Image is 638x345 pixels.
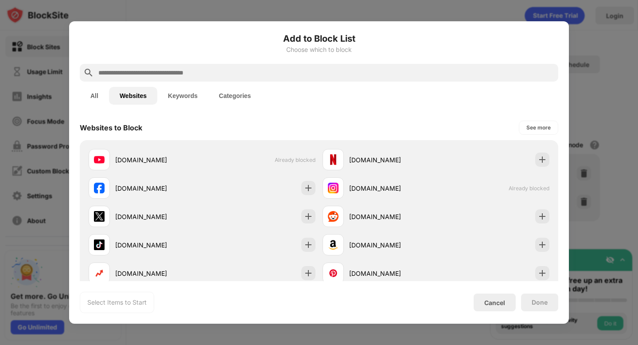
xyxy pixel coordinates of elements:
[115,155,202,165] div: [DOMAIN_NAME]
[115,269,202,278] div: [DOMAIN_NAME]
[526,123,551,132] div: See more
[484,299,505,306] div: Cancel
[275,157,315,163] span: Already blocked
[80,123,142,132] div: Websites to Block
[208,87,261,105] button: Categories
[94,183,105,193] img: favicons
[328,154,338,165] img: favicons
[80,87,109,105] button: All
[349,184,436,193] div: [DOMAIN_NAME]
[328,239,338,250] img: favicons
[509,185,549,192] span: Already blocked
[349,155,436,165] div: [DOMAIN_NAME]
[80,46,558,53] div: Choose which to block
[328,183,338,193] img: favicons
[94,211,105,222] img: favicons
[115,240,202,250] div: [DOMAIN_NAME]
[80,32,558,45] h6: Add to Block List
[94,268,105,278] img: favicons
[94,239,105,250] img: favicons
[94,154,105,165] img: favicons
[109,87,157,105] button: Websites
[532,299,548,306] div: Done
[349,212,436,221] div: [DOMAIN_NAME]
[83,67,94,78] img: search.svg
[328,268,338,278] img: favicons
[349,269,436,278] div: [DOMAIN_NAME]
[349,240,436,250] div: [DOMAIN_NAME]
[115,184,202,193] div: [DOMAIN_NAME]
[157,87,208,105] button: Keywords
[115,212,202,221] div: [DOMAIN_NAME]
[87,298,147,307] div: Select Items to Start
[328,211,338,222] img: favicons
